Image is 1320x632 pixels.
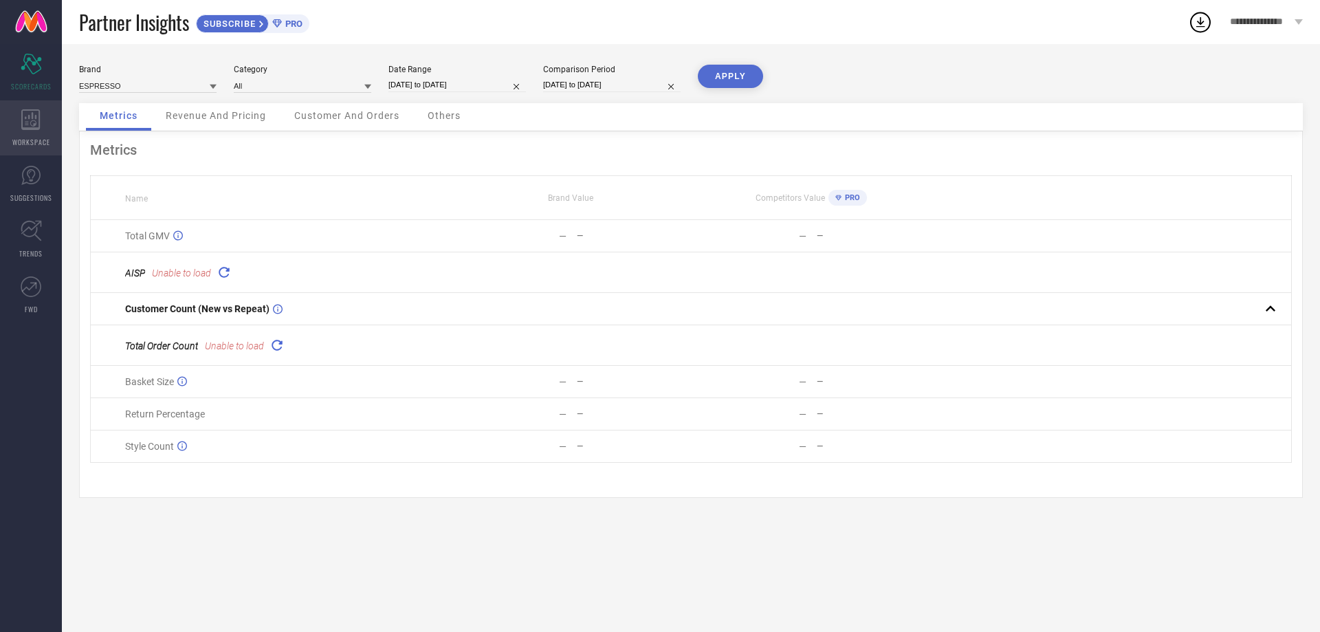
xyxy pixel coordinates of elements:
[577,442,690,451] div: —
[698,65,763,88] button: APPLY
[90,142,1292,158] div: Metrics
[577,377,690,386] div: —
[543,78,681,92] input: Select comparison period
[559,376,566,387] div: —
[388,65,526,74] div: Date Range
[841,193,860,202] span: PRO
[79,8,189,36] span: Partner Insights
[234,65,371,74] div: Category
[19,248,43,259] span: TRENDS
[214,263,234,282] div: Reload "AISP"
[1188,10,1213,34] div: Open download list
[79,65,217,74] div: Brand
[577,409,690,419] div: —
[756,193,825,203] span: Competitors Value
[125,194,148,204] span: Name
[817,377,930,386] div: —
[559,441,566,452] div: —
[196,11,309,33] a: SUBSCRIBEPRO
[817,409,930,419] div: —
[388,78,526,92] input: Select date range
[294,110,399,121] span: Customer And Orders
[799,408,806,419] div: —
[11,81,52,91] span: SCORECARDS
[559,230,566,241] div: —
[125,376,174,387] span: Basket Size
[10,193,52,203] span: SUGGESTIONS
[799,376,806,387] div: —
[125,303,269,314] span: Customer Count (New vs Repeat)
[100,110,137,121] span: Metrics
[799,441,806,452] div: —
[543,65,681,74] div: Comparison Period
[125,268,145,279] span: AISP
[548,193,593,203] span: Brand Value
[817,442,930,451] div: —
[125,340,198,351] span: Total Order Count
[125,408,205,419] span: Return Percentage
[166,110,266,121] span: Revenue And Pricing
[267,336,287,355] div: Reload "Total Order Count "
[559,408,566,419] div: —
[125,441,174,452] span: Style Count
[817,231,930,241] div: —
[282,19,302,29] span: PRO
[577,231,690,241] div: —
[25,304,38,314] span: FWD
[428,110,461,121] span: Others
[152,268,211,279] span: Unable to load
[205,340,264,351] span: Unable to load
[12,137,50,147] span: WORKSPACE
[125,230,170,241] span: Total GMV
[197,19,259,29] span: SUBSCRIBE
[799,230,806,241] div: —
